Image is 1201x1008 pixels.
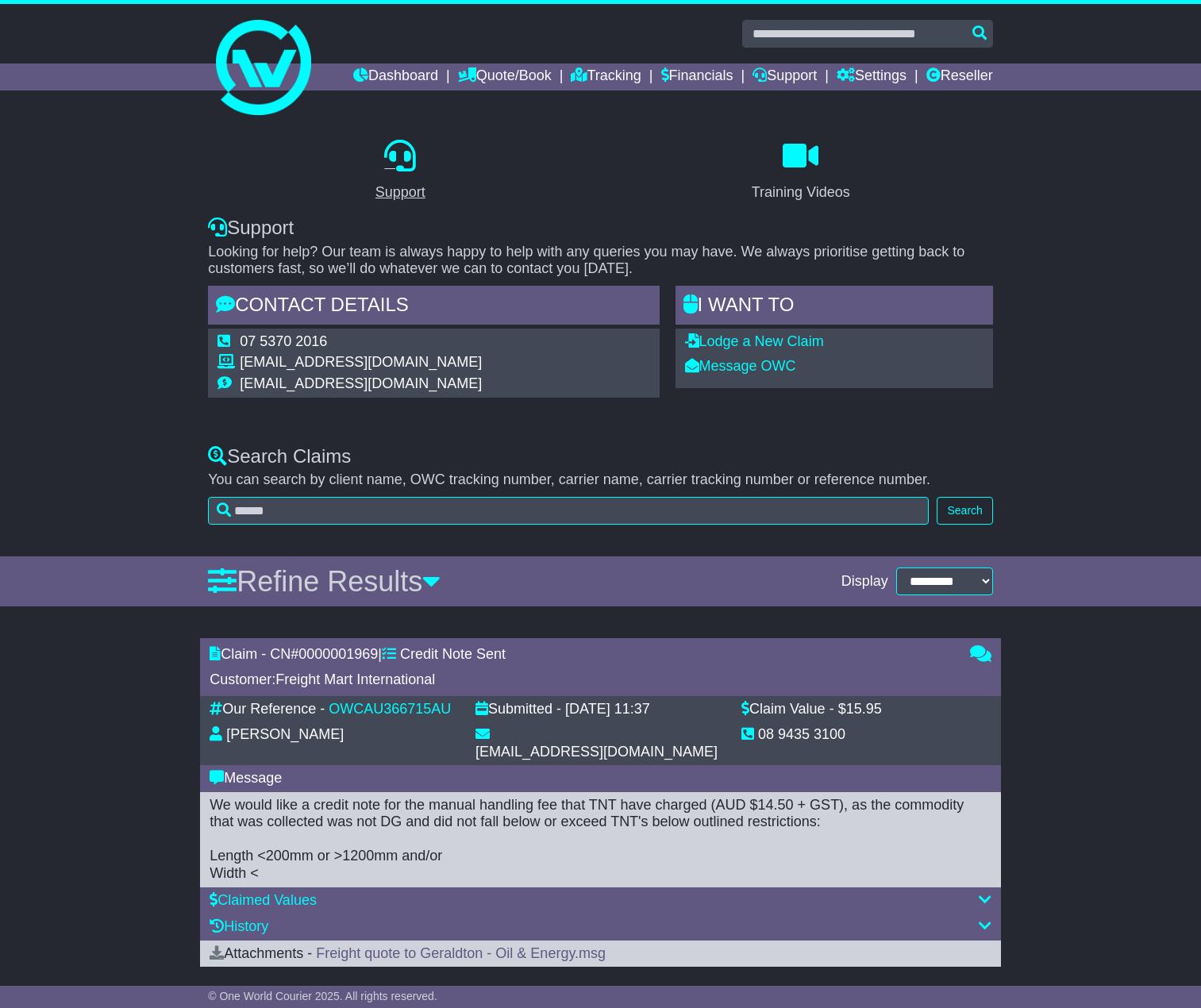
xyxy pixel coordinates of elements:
[210,671,954,689] div: Customer:
[661,63,733,90] a: Financials
[210,797,991,883] div: We would like a credit note for the manual handling fee that TNT have charged (AUD $14.50 + GST),...
[210,770,991,787] div: Message
[841,573,888,591] span: Display
[208,286,659,329] div: Contact Details
[365,134,436,209] a: Support
[210,892,991,910] div: Claimed Values
[685,358,796,374] a: Message OWC
[316,945,606,961] a: Freight quote to Geraldton - Oil & Energy.msg
[475,701,561,718] div: Submitted -
[208,217,993,240] div: Support
[937,497,992,525] button: Search
[475,744,718,761] div: [EMAIL_ADDRESS][DOMAIN_NAME]
[226,726,344,744] div: [PERSON_NAME]
[329,701,451,717] a: OWCAU366715AU
[400,646,506,662] span: Credit Note Sent
[210,646,954,664] div: Claim - CN# |
[752,182,850,203] div: Training Videos
[758,726,845,744] div: 08 9435 3100
[926,63,993,90] a: Reseller
[208,990,437,1002] span: © One World Courier 2025. All rights reserved.
[210,918,991,936] div: History
[353,63,438,90] a: Dashboard
[208,471,993,489] p: You can search by client name, OWC tracking number, carrier name, carrier tracking number or refe...
[210,945,312,961] span: Attachments -
[741,134,860,209] a: Training Videos
[298,646,378,662] span: 0000001969
[210,701,325,718] div: Our Reference -
[685,333,824,349] a: Lodge a New Claim
[741,701,834,718] div: Claim Value -
[240,333,482,355] td: 07 5370 2016
[375,182,425,203] div: Support
[676,286,993,329] div: I WANT to
[208,565,441,598] a: Refine Results
[571,63,641,90] a: Tracking
[240,354,482,375] td: [EMAIL_ADDRESS][DOMAIN_NAME]
[458,63,552,90] a: Quote/Book
[208,244,993,278] p: Looking for help? Our team is always happy to help with any queries you may have. We always prior...
[210,918,268,934] a: History
[240,375,482,393] td: [EMAIL_ADDRESS][DOMAIN_NAME]
[837,63,907,90] a: Settings
[210,892,317,908] a: Claimed Values
[208,445,993,468] div: Search Claims
[753,63,817,90] a: Support
[565,701,650,718] div: [DATE] 11:37
[838,701,882,718] div: $15.95
[275,671,435,687] span: Freight Mart International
